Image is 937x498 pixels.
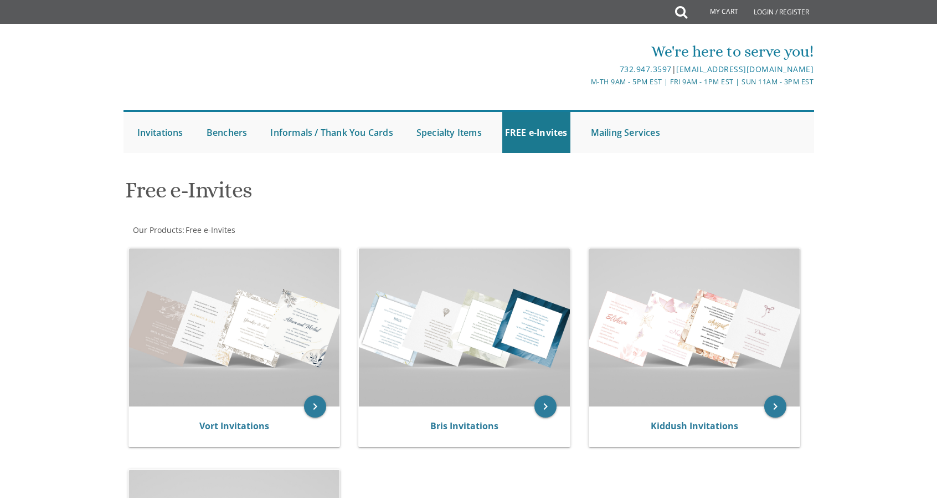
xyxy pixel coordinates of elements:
a: Invitations [135,112,186,153]
a: Vort Invitations [199,420,269,432]
a: Informals / Thank You Cards [267,112,395,153]
a: Kiddush Invitations [651,420,738,432]
a: keyboard_arrow_right [764,395,786,418]
a: keyboard_arrow_right [304,395,326,418]
a: Specialty Items [414,112,485,153]
a: 732.947.3597 [620,64,672,74]
img: Vort Invitations [129,248,340,406]
a: Bris Invitations [430,420,498,432]
a: Our Products [132,225,182,235]
span: Free e-Invites [186,225,235,235]
img: Bris Invitations [359,248,570,406]
a: Mailing Services [588,112,663,153]
a: [EMAIL_ADDRESS][DOMAIN_NAME] [676,64,814,74]
img: Kiddush Invitations [589,248,800,406]
a: My Cart [686,1,746,23]
a: Free e-Invites [184,225,235,235]
a: FREE e-Invites [502,112,570,153]
a: Benchers [204,112,250,153]
div: : [123,225,469,236]
div: | [354,63,814,76]
a: keyboard_arrow_right [534,395,557,418]
div: M-Th 9am - 5pm EST | Fri 9am - 1pm EST | Sun 11am - 3pm EST [354,76,814,88]
h1: Free e-Invites [125,178,577,211]
div: We're here to serve you! [354,40,814,63]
